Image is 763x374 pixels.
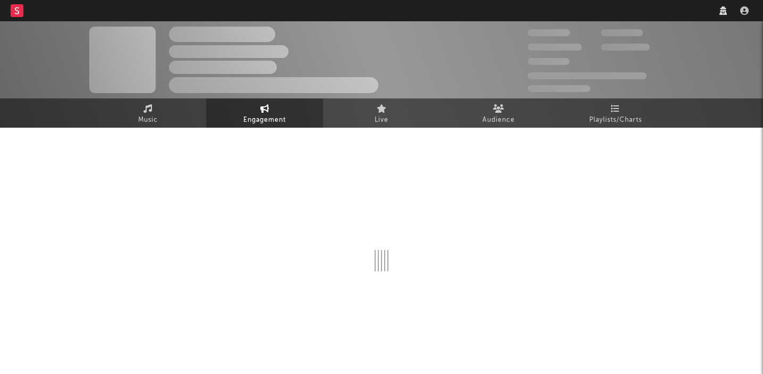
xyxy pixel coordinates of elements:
[589,114,642,127] span: Playlists/Charts
[243,114,286,127] span: Engagement
[440,98,557,128] a: Audience
[528,44,582,51] span: 50,000,000
[528,72,647,79] span: 50,000,000 Monthly Listeners
[375,114,388,127] span: Live
[528,29,570,36] span: 300,000
[557,98,674,128] a: Playlists/Charts
[482,114,515,127] span: Audience
[138,114,158,127] span: Music
[323,98,440,128] a: Live
[89,98,206,128] a: Music
[601,44,650,51] span: 1,000,000
[528,58,570,65] span: 100,000
[601,29,643,36] span: 100,000
[528,85,590,92] span: Jump Score: 85.0
[206,98,323,128] a: Engagement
